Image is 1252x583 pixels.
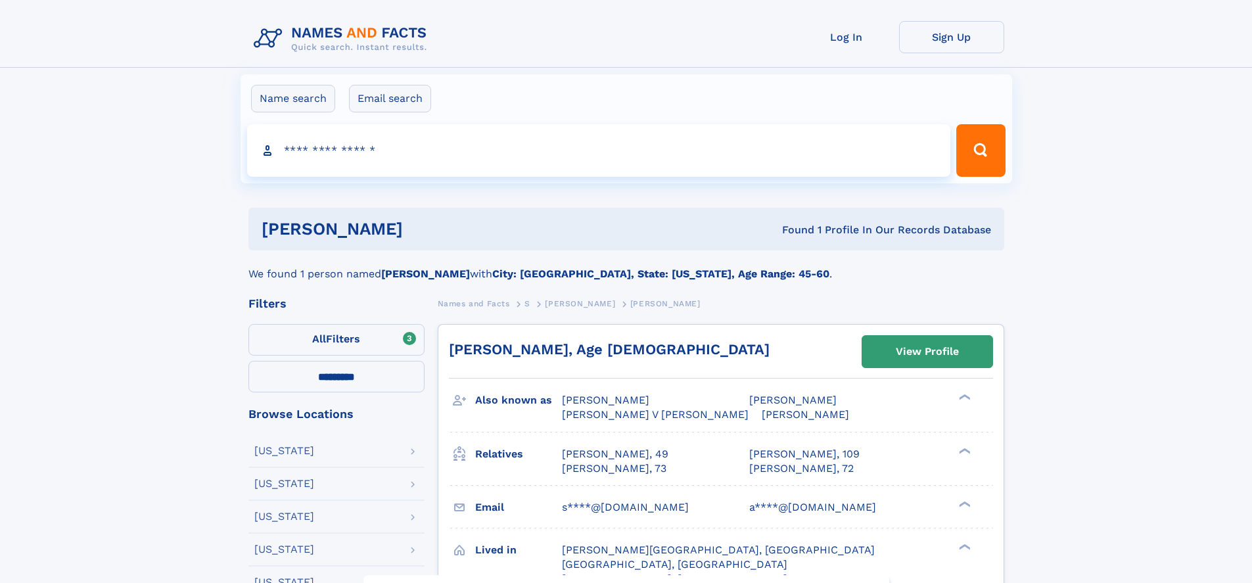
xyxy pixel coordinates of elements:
[524,299,530,308] span: S
[762,408,849,421] span: [PERSON_NAME]
[899,21,1004,53] a: Sign Up
[545,295,615,312] a: [PERSON_NAME]
[312,333,326,345] span: All
[562,447,668,461] a: [PERSON_NAME], 49
[592,223,991,237] div: Found 1 Profile In Our Records Database
[562,558,787,571] span: [GEOGRAPHIC_DATA], [GEOGRAPHIC_DATA]
[251,85,335,112] label: Name search
[248,21,438,57] img: Logo Names and Facts
[794,21,899,53] a: Log In
[562,408,749,421] span: [PERSON_NAME] V [PERSON_NAME]
[562,394,649,406] span: [PERSON_NAME]
[749,447,860,461] a: [PERSON_NAME], 109
[956,124,1005,177] button: Search Button
[254,478,314,489] div: [US_STATE]
[449,341,770,358] a: [PERSON_NAME], Age [DEMOGRAPHIC_DATA]
[475,443,562,465] h3: Relatives
[248,298,425,310] div: Filters
[247,124,951,177] input: search input
[475,389,562,411] h3: Also known as
[862,336,992,367] a: View Profile
[254,446,314,456] div: [US_STATE]
[492,268,829,280] b: City: [GEOGRAPHIC_DATA], State: [US_STATE], Age Range: 45-60
[956,393,971,402] div: ❯
[749,394,837,406] span: [PERSON_NAME]
[248,408,425,420] div: Browse Locations
[896,337,959,367] div: View Profile
[630,299,701,308] span: [PERSON_NAME]
[524,295,530,312] a: S
[475,539,562,561] h3: Lived in
[349,85,431,112] label: Email search
[475,496,562,519] h3: Email
[562,544,875,556] span: [PERSON_NAME][GEOGRAPHIC_DATA], [GEOGRAPHIC_DATA]
[545,299,615,308] span: [PERSON_NAME]
[562,461,666,476] a: [PERSON_NAME], 73
[254,511,314,522] div: [US_STATE]
[262,221,593,237] h1: [PERSON_NAME]
[254,544,314,555] div: [US_STATE]
[956,500,971,508] div: ❯
[749,461,854,476] a: [PERSON_NAME], 72
[248,250,1004,282] div: We found 1 person named with .
[438,295,510,312] a: Names and Facts
[956,446,971,455] div: ❯
[381,268,470,280] b: [PERSON_NAME]
[248,324,425,356] label: Filters
[956,542,971,551] div: ❯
